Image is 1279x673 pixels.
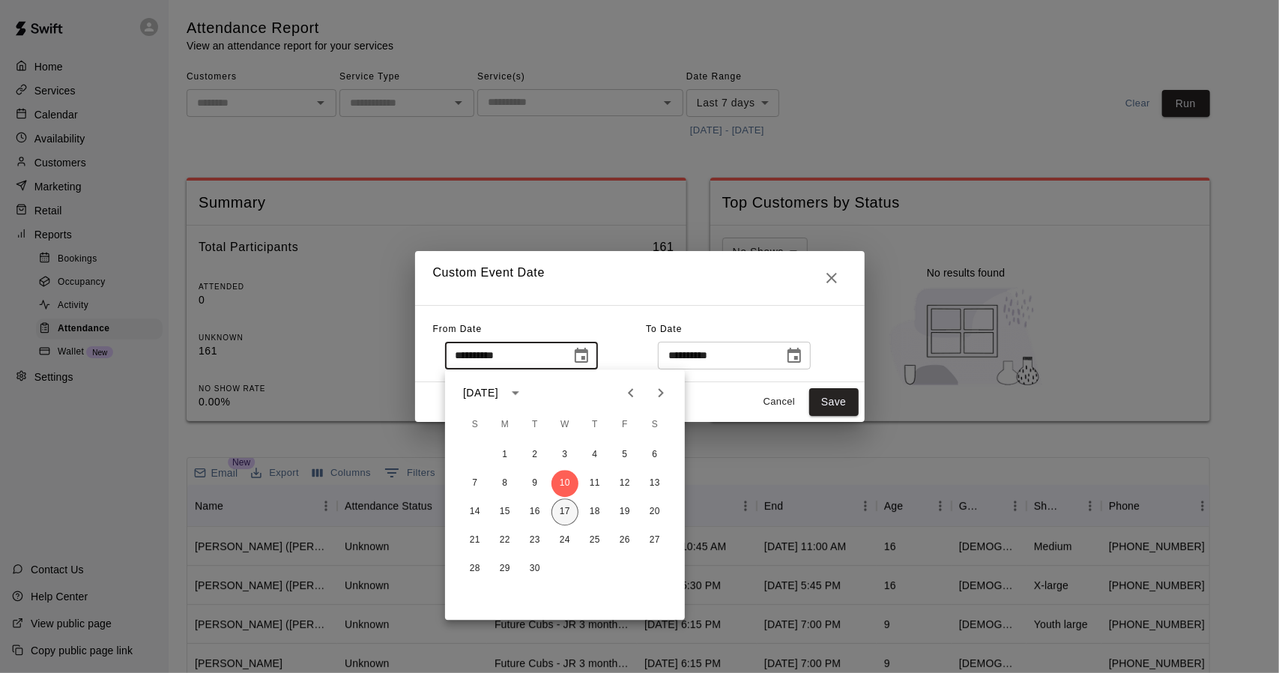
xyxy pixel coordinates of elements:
span: Sunday [462,410,489,440]
button: 2 [521,441,548,468]
span: Wednesday [551,410,578,440]
span: Friday [611,410,638,440]
button: 23 [521,527,548,554]
button: 26 [611,527,638,554]
button: 10 [551,470,578,497]
span: Tuesday [521,410,548,440]
button: 30 [521,555,548,582]
span: Monday [492,410,518,440]
span: From Date [433,324,483,334]
button: Choose date, selected date is Sep 17, 2025 [779,341,809,371]
button: 29 [492,555,518,582]
button: Close [817,263,847,293]
button: 20 [641,498,668,525]
h2: Custom Event Date [415,251,865,305]
button: Choose date, selected date is Sep 10, 2025 [566,341,596,371]
button: Cancel [755,390,803,414]
button: 3 [551,441,578,468]
button: 24 [551,527,578,554]
button: 9 [521,470,548,497]
button: 16 [521,498,548,525]
button: 18 [581,498,608,525]
button: 19 [611,498,638,525]
button: 11 [581,470,608,497]
div: [DATE] [463,385,498,401]
button: 6 [641,441,668,468]
button: Previous month [616,378,646,408]
button: 5 [611,441,638,468]
button: 27 [641,527,668,554]
button: calendar view is open, switch to year view [503,380,528,405]
button: 13 [641,470,668,497]
button: 28 [462,555,489,582]
button: 22 [492,527,518,554]
span: To Date [646,324,682,334]
button: 8 [492,470,518,497]
button: 7 [462,470,489,497]
button: Next month [646,378,676,408]
button: 15 [492,498,518,525]
button: 1 [492,441,518,468]
button: 21 [462,527,489,554]
button: 4 [581,441,608,468]
button: 14 [462,498,489,525]
button: 17 [551,498,578,525]
span: Saturday [641,410,668,440]
button: 12 [611,470,638,497]
span: Thursday [581,410,608,440]
button: Save [809,388,859,416]
button: 25 [581,527,608,554]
